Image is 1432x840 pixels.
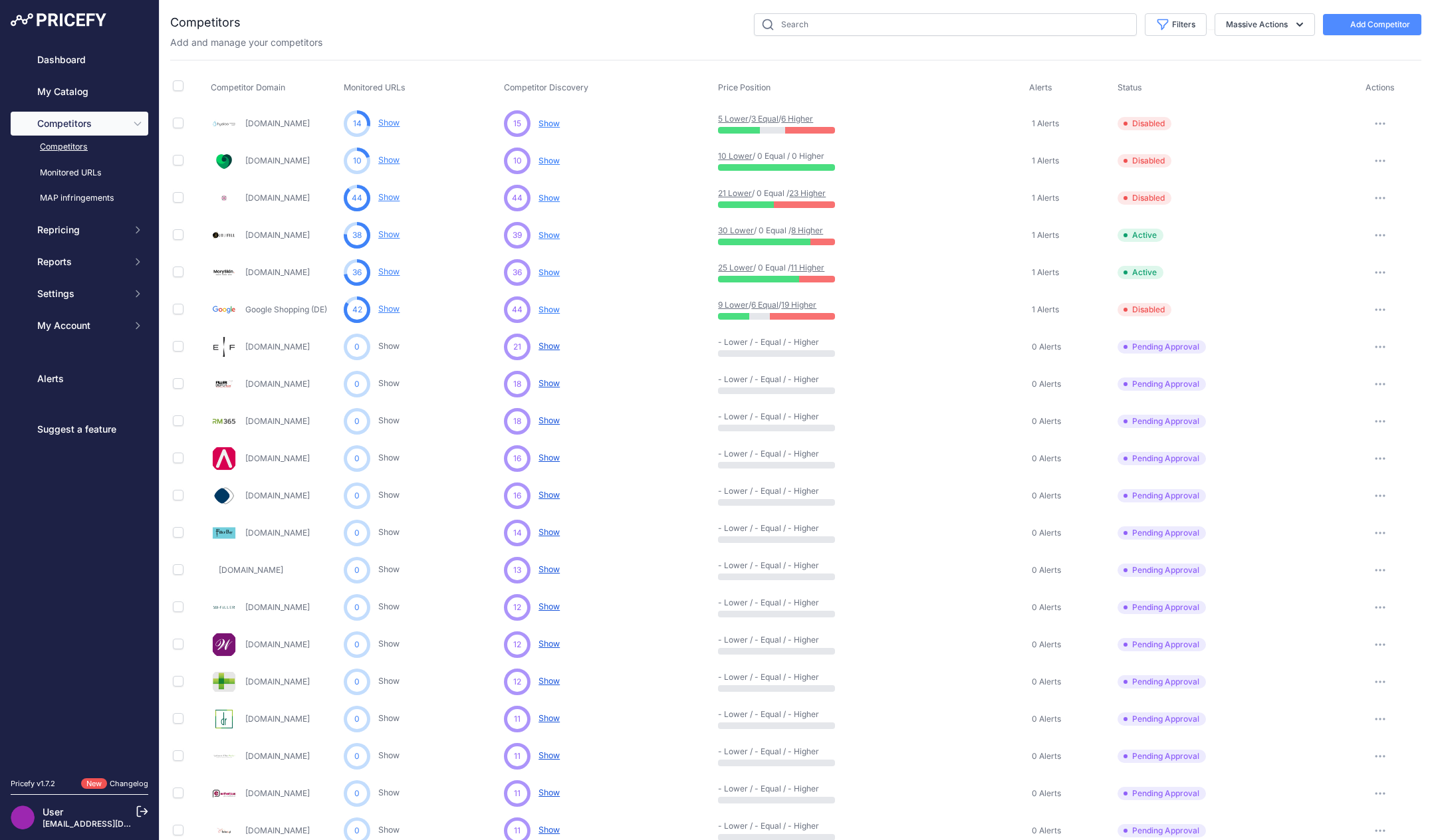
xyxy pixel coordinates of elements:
[11,112,148,136] button: Competitors
[1118,117,1171,130] span: Disabled
[378,825,400,835] a: Show
[11,367,148,391] a: Alerts
[245,490,310,500] a: [DOMAIN_NAME]
[378,564,400,574] a: Show
[43,806,63,817] a: User
[538,750,560,760] span: Show
[170,36,322,49] p: Add and manage your competitors
[718,523,803,534] p: - Lower / - Equal / - Higher
[1118,191,1171,205] span: Disabled
[344,82,406,92] span: Monitored URLs
[1032,788,1061,799] span: 0 Alerts
[718,114,749,124] a: 5 Lower
[1118,787,1206,800] span: Pending Approval
[378,676,400,686] a: Show
[513,564,521,576] span: 13
[378,750,400,760] a: Show
[718,114,803,124] p: / /
[538,490,560,500] span: Show
[81,778,107,789] span: New
[718,262,803,273] p: / 0 Equal /
[353,155,362,167] span: 10
[1118,303,1171,316] span: Disabled
[245,751,310,761] a: [DOMAIN_NAME]
[354,527,360,539] span: 0
[1032,490,1061,501] span: 0 Alerts
[11,48,148,72] a: Dashboard
[513,453,521,465] span: 16
[354,639,360,651] span: 0
[11,778,55,789] div: Pricefy v1.7.2
[538,787,560,797] span: Show
[1118,675,1206,688] span: Pending Approval
[1118,712,1206,726] span: Pending Approval
[538,341,560,351] span: Show
[538,564,560,574] span: Show
[513,676,521,688] span: 12
[245,788,310,798] a: [DOMAIN_NAME]
[211,82,285,92] span: Competitor Domain
[781,114,813,124] a: 6 Higher
[504,82,588,92] span: Competitor Discovery
[1029,82,1052,92] span: Alerts
[378,601,400,611] a: Show
[353,118,362,130] span: 14
[11,218,148,242] button: Repricing
[1032,677,1061,687] span: 0 Alerts
[378,304,400,314] a: Show
[718,300,749,310] a: 9 Lower
[513,639,521,651] span: 12
[1118,489,1206,502] span: Pending Approval
[538,304,560,315] span: Show
[11,314,148,338] button: My Account
[538,267,560,277] span: Show
[514,750,521,762] span: 11
[718,225,803,236] p: / 0 Equal /
[718,486,803,496] p: - Lower / - Equal / - Higher
[11,417,148,441] a: Suggest a feature
[245,453,310,463] a: [DOMAIN_NAME]
[1323,14,1421,35] button: Add Competitor
[538,713,560,723] span: Show
[1032,453,1061,464] span: 0 Alerts
[11,161,148,185] a: Monitored URLs
[354,378,360,390] span: 0
[1118,377,1206,391] span: Pending Approval
[538,415,560,425] span: Show
[718,374,803,385] p: - Lower / - Equal / - Higher
[789,188,826,198] a: 23 Higher
[538,601,560,611] span: Show
[718,188,752,198] a: 21 Lower
[538,453,560,463] span: Show
[1032,825,1061,836] span: 0 Alerts
[514,787,521,799] span: 11
[791,225,823,235] a: 8 Higher
[718,188,803,199] p: / 0 Equal /
[718,821,803,831] p: - Lower / - Equal / - Higher
[538,527,560,537] span: Show
[1145,13,1207,36] button: Filters
[245,304,327,314] a: Google Shopping (DE)
[11,48,148,762] nav: Sidebar
[43,819,181,829] a: [EMAIL_ADDRESS][DOMAIN_NAME]
[378,341,400,351] a: Show
[513,415,521,427] span: 18
[1032,342,1061,352] span: 0 Alerts
[11,250,148,274] button: Reports
[718,635,803,645] p: - Lower / - Equal / - Higher
[1118,266,1163,279] span: Active
[718,300,803,310] p: / /
[718,709,803,720] p: - Lower / - Equal / - Higher
[1032,118,1059,129] span: 1 Alerts
[1029,117,1059,130] a: 1 Alerts
[354,787,360,799] span: 0
[245,193,310,203] a: [DOMAIN_NAME]
[378,118,400,128] a: Show
[1032,565,1061,576] span: 0 Alerts
[354,601,360,613] span: 0
[1029,266,1059,279] a: 1 Alerts
[245,639,310,649] a: [DOMAIN_NAME]
[1118,82,1142,92] span: Status
[354,341,360,353] span: 0
[354,490,360,502] span: 0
